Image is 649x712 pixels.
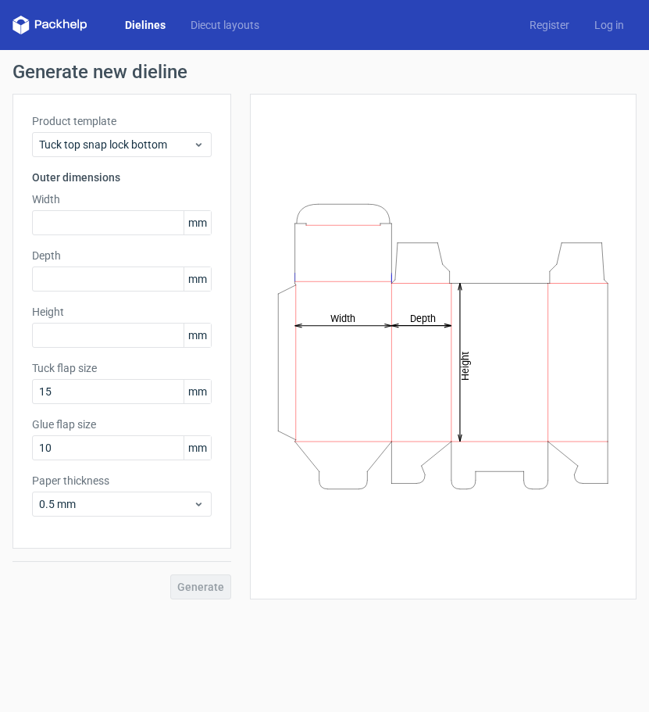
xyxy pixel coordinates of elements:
[32,417,212,432] label: Glue flap size
[178,17,272,33] a: Diecut layouts
[32,191,212,207] label: Width
[32,113,212,129] label: Product template
[582,17,637,33] a: Log in
[32,248,212,263] label: Depth
[184,211,211,234] span: mm
[112,17,178,33] a: Dielines
[460,352,472,381] tspan: Height
[184,267,211,291] span: mm
[517,17,582,33] a: Register
[32,360,212,376] label: Tuck flap size
[330,313,355,324] tspan: Width
[32,170,212,185] h3: Outer dimensions
[39,496,193,512] span: 0.5 mm
[32,304,212,320] label: Height
[12,63,637,81] h1: Generate new dieline
[184,380,211,403] span: mm
[32,473,212,488] label: Paper thickness
[39,137,193,152] span: Tuck top snap lock bottom
[184,324,211,347] span: mm
[410,313,436,324] tspan: Depth
[184,436,211,460] span: mm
